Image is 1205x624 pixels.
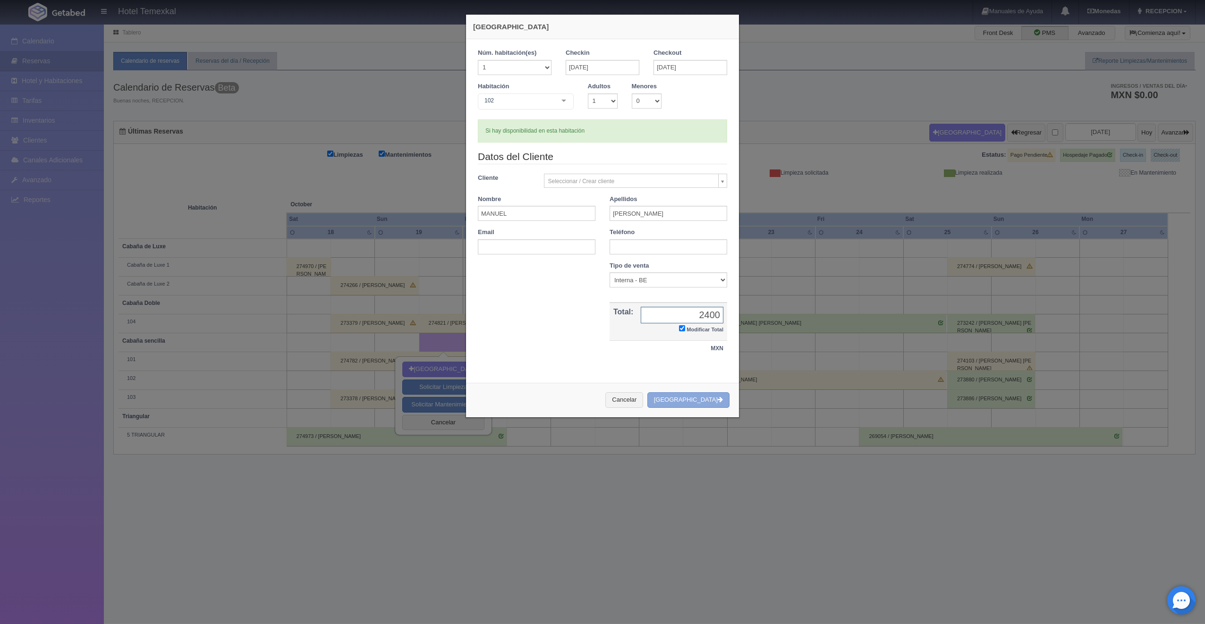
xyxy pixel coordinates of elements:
label: Habitación [478,82,509,91]
input: DD-MM-AAAA [653,60,727,75]
label: Menores [632,82,657,91]
input: DD-MM-AAAA [566,60,639,75]
label: Núm. habitación(es) [478,49,536,58]
label: Email [478,228,494,237]
label: Nombre [478,195,501,204]
input: Modificar Total [679,325,685,331]
label: Tipo de venta [610,261,649,270]
label: Cliente [471,174,537,183]
label: Checkin [566,49,590,58]
label: Teléfono [610,228,635,237]
small: Modificar Total [687,327,723,332]
h4: [GEOGRAPHIC_DATA] [473,22,732,32]
label: Checkout [653,49,681,58]
button: Cancelar [605,392,643,408]
label: Adultos [588,82,611,91]
legend: Datos del Cliente [478,150,727,164]
a: Seleccionar / Crear cliente [544,174,728,188]
span: Seleccionar / Crear cliente [548,174,715,188]
th: Total: [610,303,637,340]
button: [GEOGRAPHIC_DATA] [647,392,730,408]
strong: MXN [711,345,723,352]
span: 102 [482,96,554,105]
div: Si hay disponibilidad en esta habitación [478,119,727,143]
label: Apellidos [610,195,637,204]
